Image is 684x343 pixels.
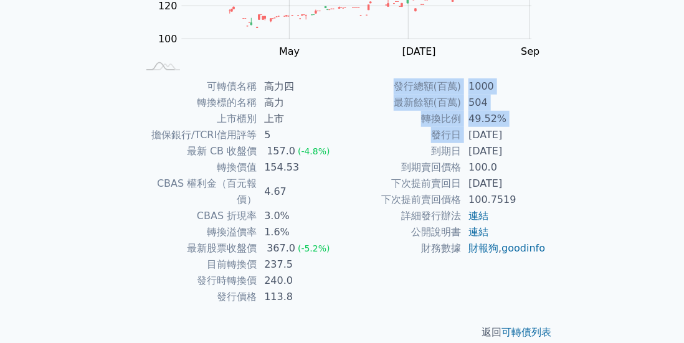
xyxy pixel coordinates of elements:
td: [DATE] [461,176,546,192]
td: 可轉債名稱 [138,78,257,95]
td: 3.0% [257,208,342,224]
td: [DATE] [461,143,546,159]
tspan: [DATE] [402,45,436,57]
tspan: May [279,45,300,57]
td: 154.53 [257,159,342,176]
a: 連結 [468,226,488,238]
td: 5 [257,127,342,143]
td: 發行總額(百萬) [342,78,461,95]
span: (-5.2%) [298,243,330,253]
td: 最新餘額(百萬) [342,95,461,111]
tspan: Sep [521,45,540,57]
a: 可轉債列表 [501,326,551,338]
td: 財務數據 [342,240,461,256]
td: 發行日 [342,127,461,143]
iframe: Chat Widget [622,283,684,343]
td: 237.5 [257,256,342,273]
td: 113.8 [257,289,342,305]
td: 轉換溢價率 [138,224,257,240]
td: 最新股票收盤價 [138,240,257,256]
td: CBAS 折現率 [138,208,257,224]
a: 連結 [468,210,488,222]
td: 49.52% [461,111,546,127]
td: , [461,240,546,256]
td: 到期日 [342,143,461,159]
td: 高力 [257,95,342,111]
td: [DATE] [461,127,546,143]
div: 157.0 [264,143,298,159]
td: 1000 [461,78,546,95]
td: 504 [461,95,546,111]
td: 發行價格 [138,289,257,305]
p: 返回 [123,325,561,340]
a: 財報狗 [468,242,498,254]
td: 轉換比例 [342,111,461,127]
td: 上市櫃別 [138,111,257,127]
span: (-4.8%) [298,146,330,156]
td: 240.0 [257,273,342,289]
td: 100.7519 [461,192,546,208]
div: 367.0 [264,240,298,256]
td: 到期賣回價格 [342,159,461,176]
td: 轉換價值 [138,159,257,176]
td: 擔保銀行/TCRI信用評等 [138,127,257,143]
td: 上市 [257,111,342,127]
td: 公開說明書 [342,224,461,240]
td: 4.67 [257,176,342,208]
tspan: 100 [158,33,178,45]
td: 目前轉換價 [138,256,257,273]
td: 最新 CB 收盤價 [138,143,257,159]
td: CBAS 權利金（百元報價） [138,176,257,208]
a: goodinfo [501,242,545,254]
td: 轉換標的名稱 [138,95,257,111]
td: 發行時轉換價 [138,273,257,289]
td: 下次提前賣回價格 [342,192,461,208]
td: 詳細發行辦法 [342,208,461,224]
td: 100.0 [461,159,546,176]
div: 聊天小工具 [622,283,684,343]
td: 1.6% [257,224,342,240]
td: 下次提前賣回日 [342,176,461,192]
td: 高力四 [257,78,342,95]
